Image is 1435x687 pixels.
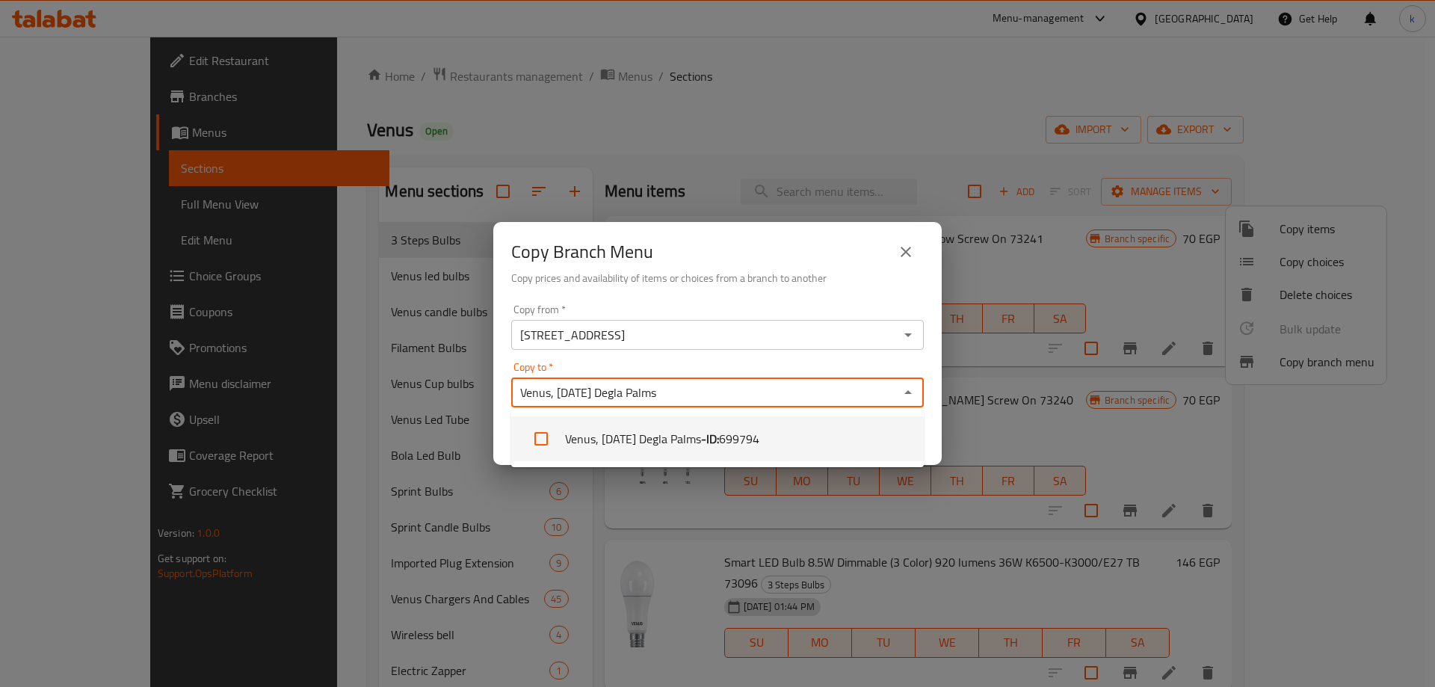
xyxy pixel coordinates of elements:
button: Close [898,382,919,403]
b: - ID: [701,430,719,448]
h2: Copy Branch Menu [511,240,653,264]
button: close [888,234,924,270]
li: Venus, [DATE] Degla Palms [511,416,924,461]
h6: Copy prices and availability of items or choices from a branch to another [511,270,924,286]
span: 699794 [719,430,759,448]
button: Open [898,324,919,345]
